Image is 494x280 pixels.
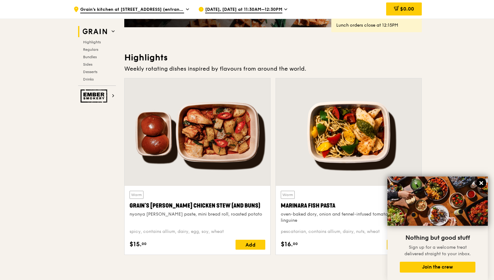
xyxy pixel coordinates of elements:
span: Drinks [83,77,94,81]
span: Sign up for a welcome treat delivered straight to your inbox. [404,245,471,256]
img: DSC07876-Edit02-Large.jpeg [387,177,488,226]
span: Highlights [83,40,101,44]
div: Warm [281,191,295,199]
span: Grain's kitchen at [STREET_ADDRESS] (entrance along [PERSON_NAME][GEOGRAPHIC_DATA]) [80,7,184,13]
img: Grain web logo [81,26,109,37]
div: Marinara Fish Pasta [281,201,417,210]
div: pescatarian, contains allium, dairy, nuts, wheat [281,229,417,235]
span: 00 [293,241,298,246]
span: Bundles [83,55,97,59]
span: Regulars [83,47,98,52]
div: Lunch orders close at 12:15PM [336,22,417,28]
div: oven-baked dory, onion and fennel-infused tomato sauce, linguine [281,211,417,224]
div: Warm [130,191,143,199]
span: Sides [83,62,92,67]
span: Nothing but good stuff [405,234,470,242]
div: spicy, contains allium, dairy, egg, soy, wheat [130,229,265,235]
span: 00 [142,241,147,246]
button: Close [476,178,486,188]
span: [DATE], [DATE] at 11:30AM–12:30PM [205,7,282,13]
div: Weekly rotating dishes inspired by flavours from around the world. [124,64,422,73]
span: Desserts [83,70,97,74]
span: $16. [281,240,293,249]
span: $0.00 [400,6,414,12]
h3: Highlights [124,52,422,63]
div: Grain's [PERSON_NAME] Chicken Stew (and buns) [130,201,265,210]
button: Join the crew [400,262,475,273]
span: $15. [130,240,142,249]
div: nyonya [PERSON_NAME] paste, mini bread roll, roasted potato [130,211,265,217]
div: Add [236,240,265,250]
div: Add [387,240,417,250]
img: Ember Smokery web logo [81,90,109,103]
